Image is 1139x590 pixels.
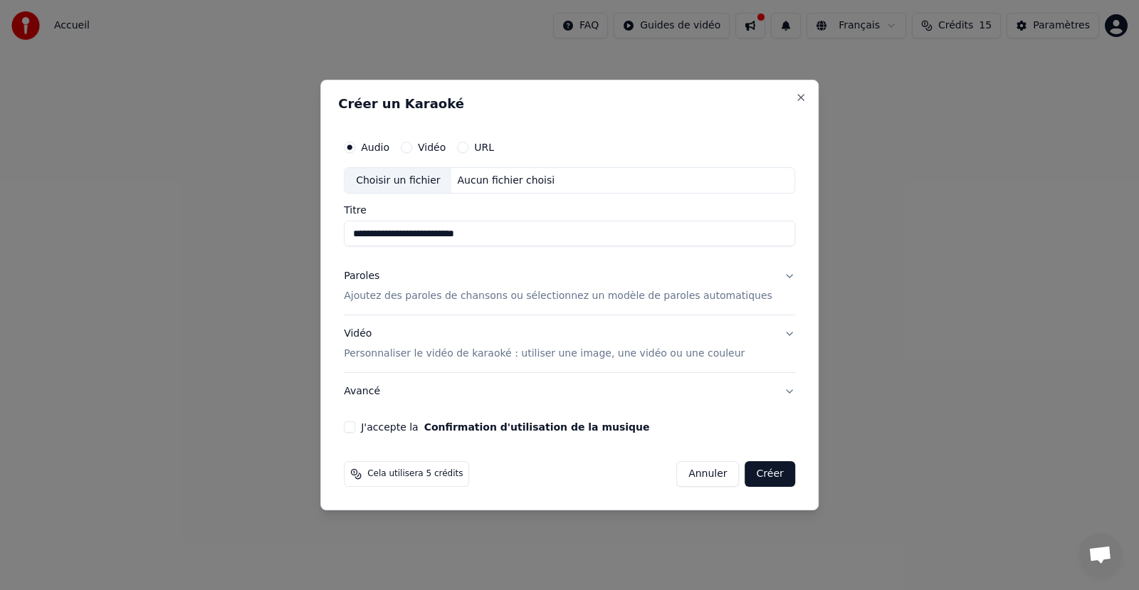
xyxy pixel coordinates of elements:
button: Créer [745,461,795,487]
label: Vidéo [418,142,446,152]
button: VidéoPersonnaliser le vidéo de karaoké : utiliser une image, une vidéo ou une couleur [344,316,795,373]
p: Personnaliser le vidéo de karaoké : utiliser une image, une vidéo ou une couleur [344,347,745,361]
button: J'accepte la [424,422,650,432]
button: ParolesAjoutez des paroles de chansons ou sélectionnez un modèle de paroles automatiques [344,258,795,315]
div: Vidéo [344,327,745,362]
label: Titre [344,206,795,216]
p: Ajoutez des paroles de chansons ou sélectionnez un modèle de paroles automatiques [344,290,772,304]
h2: Créer un Karaoké [338,98,801,110]
button: Avancé [344,373,795,410]
label: Audio [361,142,389,152]
label: J'accepte la [361,422,649,432]
button: Annuler [676,461,739,487]
div: Choisir un fichier [345,168,451,194]
label: URL [474,142,494,152]
div: Paroles [344,270,379,284]
div: Aucun fichier choisi [452,174,561,188]
span: Cela utilisera 5 crédits [367,468,463,480]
